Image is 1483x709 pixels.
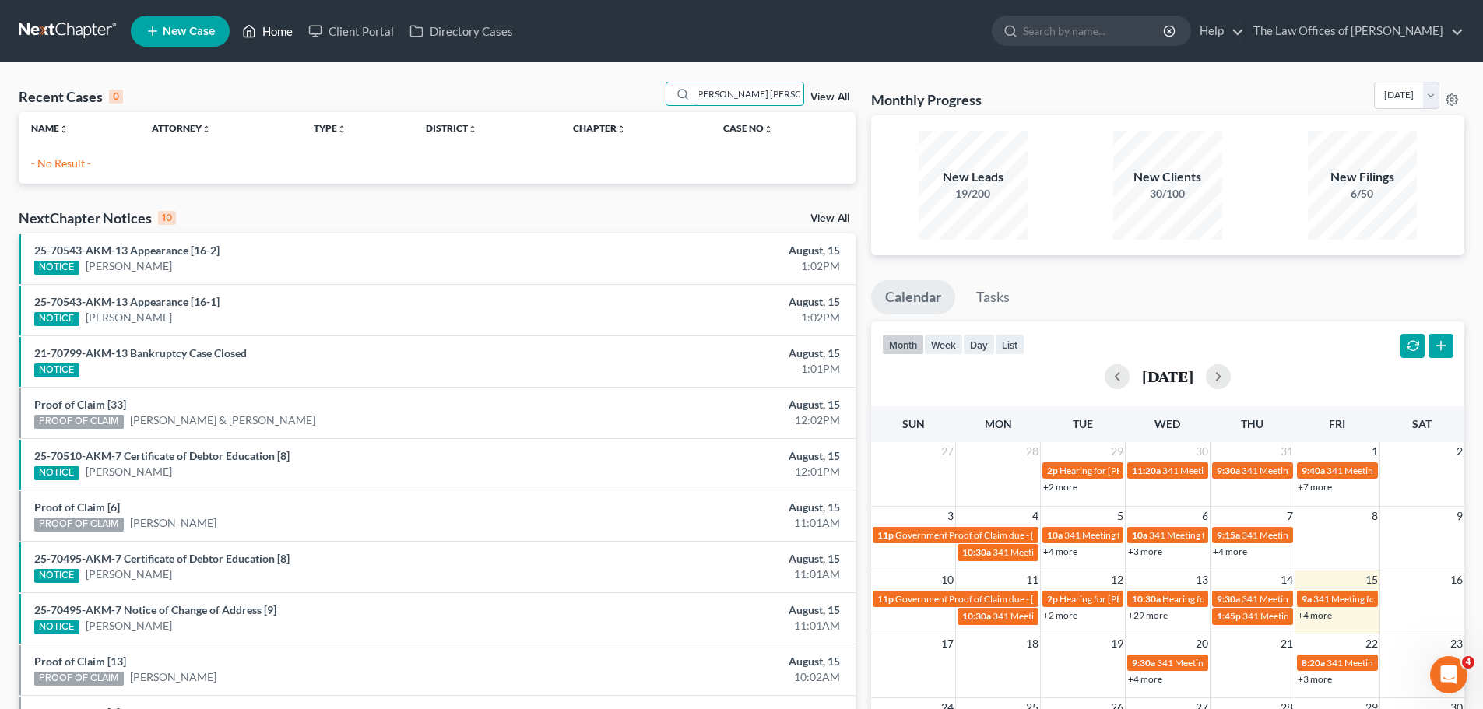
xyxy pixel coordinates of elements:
[962,610,991,622] span: 10:30a
[86,464,172,479] a: [PERSON_NAME]
[919,186,1028,202] div: 19/200
[1462,656,1474,669] span: 4
[34,672,124,686] div: PROOF OF CLAIM
[573,122,626,134] a: Chapterunfold_more
[764,125,773,134] i: unfold_more
[1128,609,1168,621] a: +29 more
[1217,610,1241,622] span: 1:45p
[1060,465,1181,476] span: Hearing for [PERSON_NAME]
[19,87,123,106] div: Recent Cases
[34,312,79,326] div: NOTICE
[1142,368,1193,384] h2: [DATE]
[34,261,79,275] div: NOTICE
[130,515,216,531] a: [PERSON_NAME]
[86,310,172,325] a: [PERSON_NAME]
[1217,593,1240,605] span: 9:30a
[158,211,176,225] div: 10
[402,17,521,45] a: Directory Cases
[940,634,955,653] span: 17
[1109,442,1125,461] span: 29
[582,361,840,377] div: 1:01PM
[34,346,247,360] a: 21-70799-AKM-13 Bankruptcy Case Closed
[34,244,220,257] a: 25-70543-AKM-13 Appearance [16-2]
[1047,465,1058,476] span: 2p
[582,310,840,325] div: 1:02PM
[1149,529,1289,541] span: 341 Meeting for [PERSON_NAME]
[34,398,126,411] a: Proof of Claim [33]
[1455,507,1464,525] span: 9
[1298,609,1332,621] a: +4 more
[1113,168,1222,186] div: New Clients
[1302,657,1325,669] span: 8:20a
[694,82,803,105] input: Search by name...
[468,125,477,134] i: unfold_more
[1242,610,1383,622] span: 341 Meeting for [PERSON_NAME]
[86,258,172,274] a: [PERSON_NAME]
[1043,609,1077,621] a: +2 more
[582,464,840,479] div: 12:01PM
[1364,634,1379,653] span: 22
[1047,593,1058,605] span: 2p
[1109,634,1125,653] span: 19
[1298,481,1332,493] a: +7 more
[1455,442,1464,461] span: 2
[34,655,126,668] a: Proof of Claim [13]
[995,334,1024,355] button: list
[34,518,124,532] div: PROOF OF CLAIM
[1302,593,1312,605] span: 9a
[582,551,840,567] div: August, 15
[582,294,840,310] div: August, 15
[1302,465,1325,476] span: 9:40a
[902,417,925,430] span: Sun
[1241,417,1263,430] span: Thu
[1430,656,1467,693] iframe: Intercom live chat
[19,209,176,227] div: NextChapter Notices
[919,168,1028,186] div: New Leads
[34,552,290,565] a: 25-70495-AKM-7 Certificate of Debtor Education [8]
[1217,529,1240,541] span: 9:15a
[34,466,79,480] div: NOTICE
[1327,657,1467,669] span: 341 Meeting for [PERSON_NAME]
[337,125,346,134] i: unfold_more
[582,500,840,515] div: August, 15
[1217,465,1240,476] span: 9:30a
[1132,465,1161,476] span: 11:20a
[34,500,120,514] a: Proof of Claim [6]
[871,280,955,314] a: Calendar
[1128,673,1162,685] a: +4 more
[582,654,840,669] div: August, 15
[962,546,991,558] span: 10:30a
[946,507,955,525] span: 3
[152,122,211,134] a: Attorneyunfold_more
[1116,507,1125,525] span: 5
[31,122,69,134] a: Nameunfold_more
[109,90,123,104] div: 0
[1242,529,1382,541] span: 341 Meeting for [PERSON_NAME]
[1031,507,1040,525] span: 4
[34,569,79,583] div: NOTICE
[810,92,849,103] a: View All
[582,397,840,412] div: August, 15
[34,295,220,308] a: 25-70543-AKM-13 Appearance [16-1]
[130,412,315,428] a: [PERSON_NAME] & [PERSON_NAME]
[582,346,840,361] div: August, 15
[34,363,79,377] div: NOTICE
[1364,570,1379,589] span: 15
[1064,529,1204,541] span: 341 Meeting for [PERSON_NAME]
[871,90,982,109] h3: Monthly Progress
[1449,570,1464,589] span: 16
[1308,168,1417,186] div: New Filings
[810,213,849,224] a: View All
[1246,17,1464,45] a: The Law Offices of [PERSON_NAME]
[1327,465,1467,476] span: 341 Meeting for [PERSON_NAME]
[1060,593,1181,605] span: Hearing for [PERSON_NAME]
[1285,507,1295,525] span: 7
[1128,546,1162,557] a: +3 more
[1043,481,1077,493] a: +2 more
[1154,417,1180,430] span: Wed
[1043,546,1077,557] a: +4 more
[895,529,1172,541] span: Government Proof of Claim due - [PERSON_NAME] - 1:25-bk-10114
[582,243,840,258] div: August, 15
[314,122,346,134] a: Typeunfold_more
[1192,17,1244,45] a: Help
